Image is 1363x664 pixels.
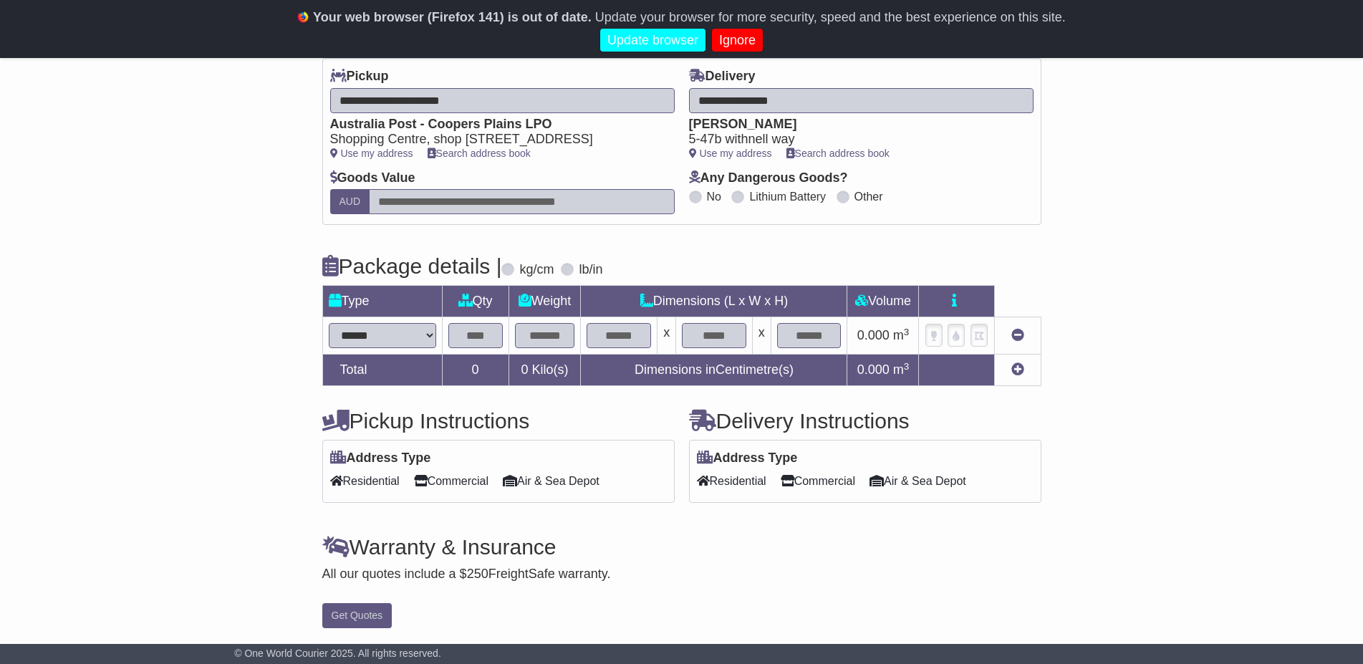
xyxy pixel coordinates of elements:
h4: Package details | [322,254,502,278]
label: Goods Value [330,170,415,186]
h4: Pickup Instructions [322,409,675,433]
label: Address Type [697,451,798,466]
a: Search address book [786,148,890,159]
button: Get Quotes [322,603,392,628]
span: Commercial [414,470,488,492]
span: 0.000 [857,328,890,342]
label: Address Type [330,451,431,466]
td: Kilo(s) [509,355,581,386]
label: No [707,190,721,203]
span: m [893,328,910,342]
sup: 3 [904,327,910,337]
span: Air & Sea Depot [503,470,599,492]
b: Your web browser (Firefox 141) is out of date. [313,10,592,24]
a: Remove this item [1011,328,1024,342]
a: Search address book [428,148,531,159]
label: kg/cm [519,262,554,278]
td: Weight [509,286,581,317]
div: [PERSON_NAME] [689,117,1019,133]
span: 0 [521,362,528,377]
span: m [893,362,910,377]
sup: 3 [904,361,910,372]
span: Residential [330,470,400,492]
td: Total [322,355,442,386]
div: All our quotes include a $ FreightSafe warranty. [322,567,1041,582]
label: Lithium Battery [749,190,826,203]
td: Qty [442,286,509,317]
h4: Delivery Instructions [689,409,1041,433]
td: Dimensions in Centimetre(s) [581,355,847,386]
td: Dimensions (L x W x H) [581,286,847,317]
label: Pickup [330,69,389,85]
span: Residential [697,470,766,492]
td: Volume [847,286,919,317]
label: lb/in [579,262,602,278]
label: AUD [330,189,370,214]
label: Any Dangerous Goods? [689,170,848,186]
span: Update your browser for more security, speed and the best experience on this site. [595,10,1066,24]
a: Ignore [712,29,763,52]
div: Shopping Centre, shop [STREET_ADDRESS] [330,132,660,148]
h4: Warranty & Insurance [322,535,1041,559]
td: Type [322,286,442,317]
a: Add new item [1011,362,1024,377]
span: 250 [467,567,488,581]
span: © One World Courier 2025. All rights reserved. [234,648,441,659]
td: 0 [442,355,509,386]
div: Australia Post - Coopers Plains LPO [330,117,660,133]
span: Air & Sea Depot [870,470,966,492]
span: 0.000 [857,362,890,377]
div: 5-47b withnell way [689,132,1019,148]
label: Delivery [689,69,756,85]
td: x [658,317,676,355]
label: Other [854,190,883,203]
a: Use my address [689,148,772,159]
a: Use my address [330,148,413,159]
span: Commercial [781,470,855,492]
td: x [752,317,771,355]
a: Update browser [600,29,705,52]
